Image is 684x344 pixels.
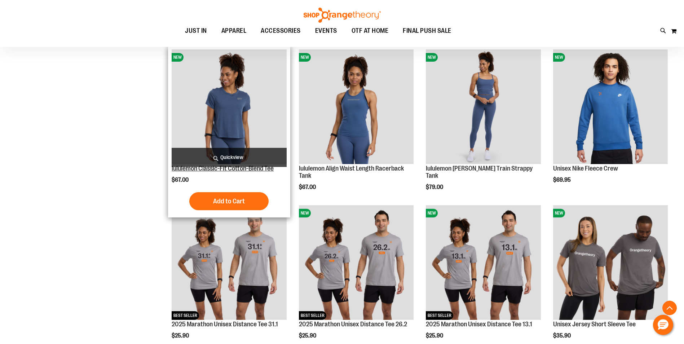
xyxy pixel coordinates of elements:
a: 2025 Marathon Unisex Distance Tee 26.2NEWBEST SELLER [299,205,414,321]
span: JUST IN [185,23,207,39]
button: Add to Cart [189,192,269,210]
span: BEST SELLER [172,311,199,320]
img: 2025 Marathon Unisex Distance Tee 13.1 [426,205,540,320]
span: NEW [172,53,184,62]
div: product [550,46,671,202]
span: BEST SELLER [299,311,326,320]
span: NEW [299,209,311,217]
a: ACCESSORIES [253,23,308,39]
img: 2025 Marathon Unisex Distance Tee 31.1 [172,205,286,320]
span: NEW [553,53,565,62]
img: Unisex Nike Fleece Crew [553,49,668,164]
span: EVENTS [315,23,337,39]
a: lululemon Classic-Fit Cotton-Blend Tee [172,165,274,172]
a: Unisex Jersey Short Sleeve Tee [553,321,636,328]
img: 2025 Marathon Unisex Distance Tee 26.2 [299,205,414,320]
span: Add to Cart [213,197,245,205]
button: Hello, have a question? Let’s chat. [653,315,673,335]
div: product [168,46,290,217]
span: NEW [553,209,565,217]
span: $67.00 [172,177,190,183]
span: NEW [426,209,438,217]
a: lululemon Wunder Train Strappy TankNEW [426,49,540,165]
a: FINAL PUSH SALE [396,23,459,39]
a: lululemon Classic-Fit Cotton-Blend TeeNEW [172,49,286,165]
a: lululemon Align Waist Length Racerback Tank [299,165,404,179]
a: Unisex Nike Fleece CrewNEW [553,49,668,165]
span: $25.90 [426,332,444,339]
span: BEST SELLER [426,311,453,320]
span: $35.90 [553,332,572,339]
span: FINAL PUSH SALE [403,23,451,39]
div: product [422,46,544,209]
span: $25.90 [299,332,317,339]
a: Quickview [172,148,286,167]
span: $67.00 [299,184,317,190]
img: lululemon Align Waist Length Racerback Tank [299,49,414,164]
span: APPAREL [221,23,247,39]
img: Unisex Jersey Short Sleeve Tee [553,205,668,320]
a: 2025 Marathon Unisex Distance Tee 26.2 [299,321,407,328]
a: Unisex Nike Fleece Crew [553,165,618,172]
a: lululemon [PERSON_NAME] Train Strappy Tank [426,165,533,179]
a: Unisex Jersey Short Sleeve TeeNEW [553,205,668,321]
span: ACCESSORIES [261,23,301,39]
a: 2025 Marathon Unisex Distance Tee 31.1 [172,321,278,328]
a: OTF AT HOME [344,23,396,39]
img: lululemon Classic-Fit Cotton-Blend Tee [172,49,286,164]
a: JUST IN [178,23,214,39]
a: EVENTS [308,23,344,39]
span: NEW [426,53,438,62]
button: Back To Top [662,301,677,315]
span: NEW [299,53,311,62]
span: $25.90 [172,332,190,339]
img: Shop Orangetheory [303,8,382,23]
a: 2025 Marathon Unisex Distance Tee 13.1 [426,321,532,328]
span: OTF AT HOME [352,23,389,39]
span: $79.00 [426,184,444,190]
img: lululemon Wunder Train Strappy Tank [426,49,540,164]
span: $69.95 [553,177,572,183]
a: 2025 Marathon Unisex Distance Tee 13.1NEWBEST SELLER [426,205,540,321]
a: 2025 Marathon Unisex Distance Tee 31.1NEWBEST SELLER [172,205,286,321]
a: APPAREL [214,23,254,39]
div: product [295,46,417,209]
a: lululemon Align Waist Length Racerback TankNEW [299,49,414,165]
